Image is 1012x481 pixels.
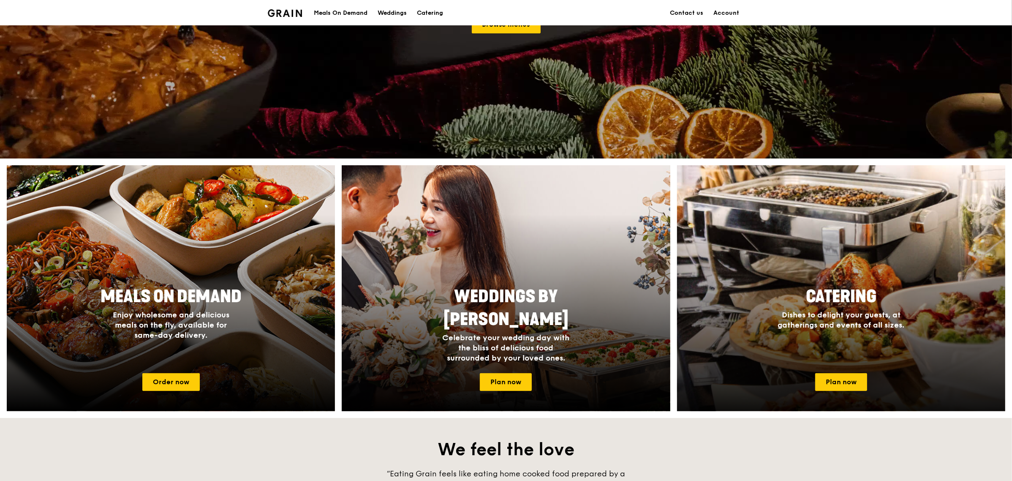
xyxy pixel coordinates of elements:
[342,165,670,411] img: weddings-card.4f3003b8.jpg
[142,373,200,391] a: Order now
[314,0,367,26] div: Meals On Demand
[417,0,443,26] div: Catering
[7,165,335,411] img: meals-on-demand-card.d2b6f6db.png
[268,9,302,17] img: Grain
[443,287,569,330] span: Weddings by [PERSON_NAME]
[778,310,904,330] span: Dishes to delight your guests, at gatherings and events of all sizes.
[378,0,407,26] div: Weddings
[677,165,1005,411] a: CateringDishes to delight your guests, at gatherings and events of all sizes.Plan now
[373,0,412,26] a: Weddings
[708,0,744,26] a: Account
[412,0,448,26] a: Catering
[101,287,242,307] span: Meals On Demand
[342,165,670,411] a: Weddings by [PERSON_NAME]Celebrate your wedding day with the bliss of delicious food surrounded b...
[7,165,335,411] a: Meals On DemandEnjoy wholesome and delicious meals on the fly, available for same-day delivery.Or...
[665,0,708,26] a: Contact us
[113,310,229,340] span: Enjoy wholesome and delicious meals on the fly, available for same-day delivery.
[442,333,569,363] span: Celebrate your wedding day with the bliss of delicious food surrounded by your loved ones.
[806,287,876,307] span: Catering
[480,373,532,391] a: Plan now
[815,373,867,391] a: Plan now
